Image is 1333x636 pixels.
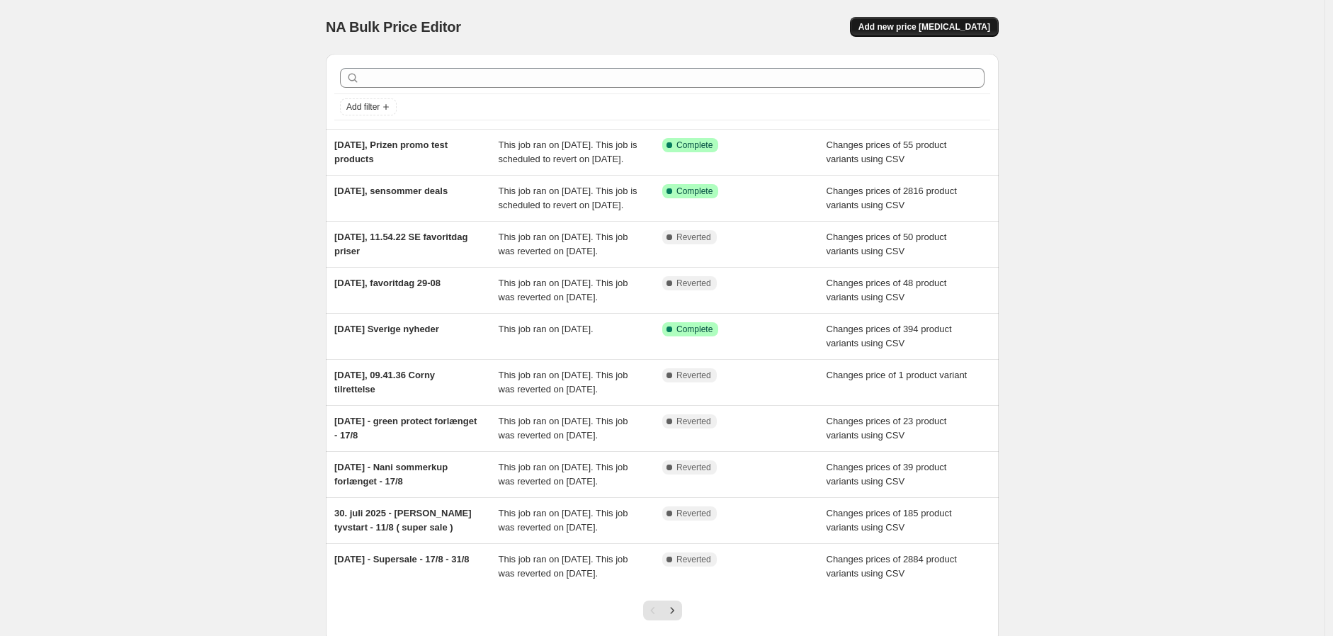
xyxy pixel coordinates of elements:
span: Changes prices of 50 product variants using CSV [827,232,947,256]
span: This job ran on [DATE]. This job was reverted on [DATE]. [499,370,628,394]
span: [DATE], sensommer deals [334,186,448,196]
span: Changes prices of 394 product variants using CSV [827,324,952,348]
span: Reverted [676,508,711,519]
span: Complete [676,324,713,335]
span: [DATE] - green protect forlænget - 17/8 [334,416,477,441]
span: Reverted [676,554,711,565]
span: Changes prices of 185 product variants using CSV [827,508,952,533]
span: This job ran on [DATE]. This job is scheduled to revert on [DATE]. [499,186,637,210]
span: Complete [676,140,713,151]
nav: Pagination [643,601,682,620]
span: [DATE] Sverige nyheder [334,324,439,334]
span: This job ran on [DATE]. This job is scheduled to revert on [DATE]. [499,140,637,164]
span: This job ran on [DATE]. This job was reverted on [DATE]. [499,554,628,579]
span: Reverted [676,278,711,289]
span: Add filter [346,101,380,113]
span: This job ran on [DATE]. This job was reverted on [DATE]. [499,416,628,441]
span: Reverted [676,462,711,473]
button: Next [662,601,682,620]
span: This job ran on [DATE]. This job was reverted on [DATE]. [499,462,628,487]
span: Reverted [676,232,711,243]
span: [DATE], 11.54.22 SE favoritdag priser [334,232,467,256]
span: Changes prices of 48 product variants using CSV [827,278,947,302]
span: [DATE], favoritdag 29-08 [334,278,441,288]
span: Changes prices of 2816 product variants using CSV [827,186,957,210]
span: Changes prices of 55 product variants using CSV [827,140,947,164]
span: This job ran on [DATE]. [499,324,594,334]
span: [DATE], 09.41.36 Corny tilrettelse [334,370,435,394]
span: Changes prices of 39 product variants using CSV [827,462,947,487]
span: Changes prices of 23 product variants using CSV [827,416,947,441]
span: [DATE] - Nani sommerkup forlænget - 17/8 [334,462,448,487]
span: 30. juli 2025 - [PERSON_NAME] tyvstart - 11/8 ( super sale ) [334,508,472,533]
button: Add new price [MEDICAL_DATA] [850,17,999,37]
span: This job ran on [DATE]. This job was reverted on [DATE]. [499,232,628,256]
button: Add filter [340,98,397,115]
span: [DATE] - Supersale - 17/8 - 31/8 [334,554,470,564]
span: [DATE], Prizen promo test products [334,140,448,164]
span: Changes prices of 2884 product variants using CSV [827,554,957,579]
span: This job ran on [DATE]. This job was reverted on [DATE]. [499,508,628,533]
span: Reverted [676,370,711,381]
span: Changes price of 1 product variant [827,370,968,380]
span: Reverted [676,416,711,427]
span: This job ran on [DATE]. This job was reverted on [DATE]. [499,278,628,302]
span: Add new price [MEDICAL_DATA] [858,21,990,33]
span: NA Bulk Price Editor [326,19,461,35]
span: Complete [676,186,713,197]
